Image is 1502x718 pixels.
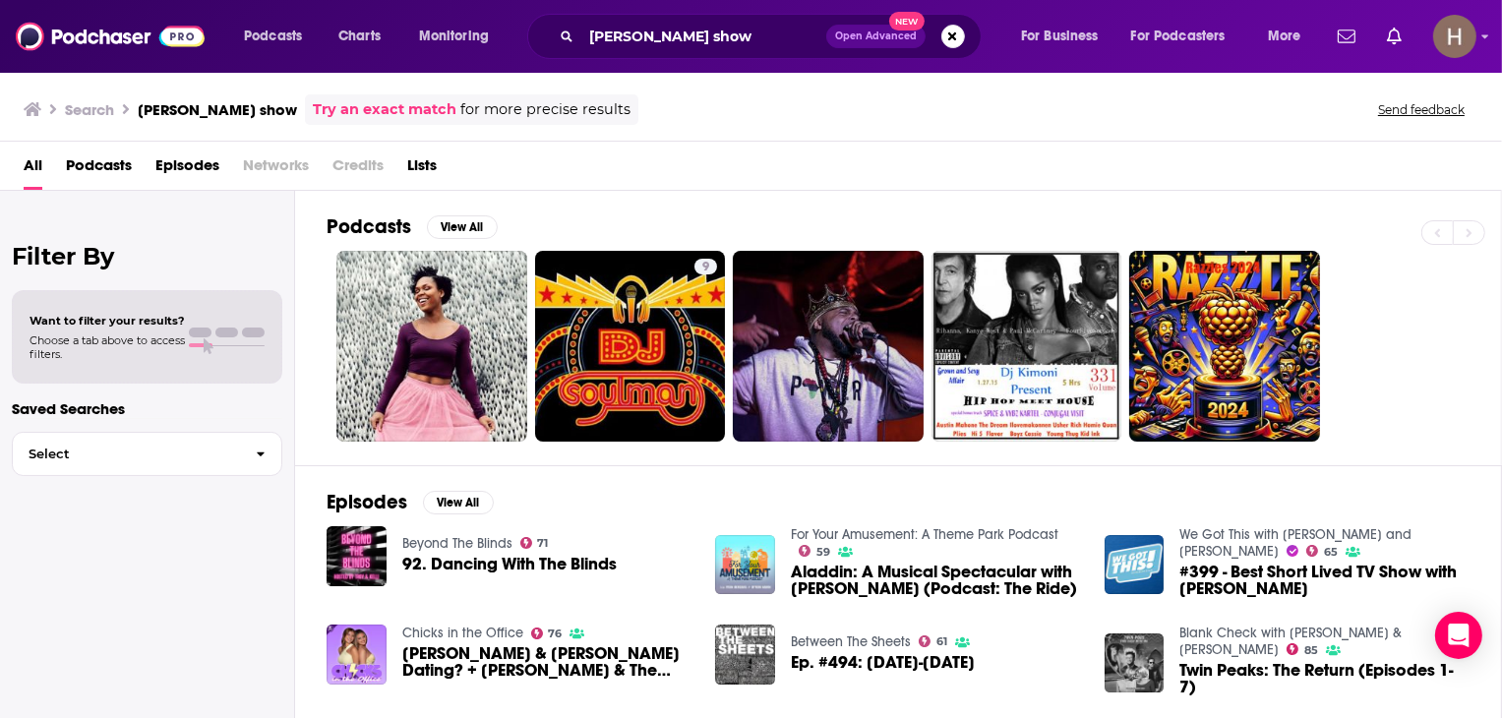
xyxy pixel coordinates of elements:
a: EpisodesView All [327,490,494,514]
a: Beyond The Blinds [402,535,512,552]
a: 85 [1287,643,1318,655]
span: for more precise results [460,98,631,121]
a: PodcastsView All [327,214,498,239]
span: Monitoring [419,23,489,50]
button: Open AdvancedNew [826,25,926,48]
a: 65 [1306,545,1338,557]
a: Between The Sheets [791,633,911,650]
button: open menu [230,21,328,52]
a: For Your Amusement: A Theme Park Podcast [791,526,1058,543]
span: New [889,12,925,30]
a: Show notifications dropdown [1379,20,1410,53]
a: 59 [799,545,830,557]
img: User Profile [1433,15,1476,58]
h2: Episodes [327,490,407,514]
h2: Podcasts [327,214,411,239]
button: Show profile menu [1433,15,1476,58]
button: Send feedback [1372,101,1471,118]
button: open menu [1118,21,1254,52]
span: Logged in as hpoole [1433,15,1476,58]
a: 92. Dancing With The Blinds [402,556,617,572]
span: For Podcasters [1131,23,1226,50]
a: Show notifications dropdown [1330,20,1363,53]
span: 85 [1304,646,1318,655]
span: 76 [548,629,562,638]
span: 61 [936,637,947,646]
a: 9 [694,259,717,274]
span: For Business [1021,23,1099,50]
img: Aladdin: A Musical Spectacular with Mike Carlson (Podcast: The Ride) [715,535,775,595]
a: Ep. #494: January 29-February 4, 2005 [791,654,975,671]
button: View All [423,491,494,514]
span: Ep. #494: [DATE]-[DATE] [791,654,975,671]
h2: Filter By [12,242,282,270]
button: View All [427,215,498,239]
img: Podchaser - Follow, Share and Rate Podcasts [16,18,205,55]
a: Podcasts [66,150,132,190]
button: open menu [1007,21,1123,52]
a: Chicks in the Office [402,625,523,641]
span: Networks [243,150,309,190]
img: #399 - Best Short Lived TV Show with Craig Shemin [1105,535,1165,595]
a: 9 [535,251,726,442]
img: Twin Peaks: The Return (Episodes 1-7) [1105,633,1165,693]
span: Aladdin: A Musical Spectacular with [PERSON_NAME] (Podcast: The Ride) [791,564,1081,597]
a: Twin Peaks: The Return (Episodes 1-7) [1179,662,1470,695]
button: open menu [405,21,514,52]
button: open menu [1254,21,1326,52]
a: Try an exact match [313,98,456,121]
a: Aladdin: A Musical Spectacular with Mike Carlson (Podcast: The Ride) [791,564,1081,597]
span: Credits [332,150,384,190]
span: 9 [702,258,709,277]
p: Saved Searches [12,399,282,418]
span: #399 - Best Short Lived TV Show with [PERSON_NAME] [1179,564,1470,597]
span: 65 [1324,548,1338,557]
div: Open Intercom Messenger [1435,612,1482,659]
h3: Search [65,100,114,119]
h3: [PERSON_NAME] show [138,100,297,119]
a: 71 [520,537,549,549]
a: Episodes [155,150,219,190]
a: 76 [531,628,563,639]
a: #399 - Best Short Lived TV Show with Craig Shemin [1179,564,1470,597]
a: All [24,150,42,190]
a: Blank Check with Griffin & David [1179,625,1402,658]
a: Lists [407,150,437,190]
img: Jen Aniston & David Schwimmer Dating? + Nikki Glaser & The LadyGang Interviews [327,625,387,685]
span: More [1268,23,1301,50]
img: Ep. #494: January 29-February 4, 2005 [715,625,775,685]
span: Open Advanced [835,31,917,41]
span: 59 [816,548,830,557]
span: Choose a tab above to access filters. [30,333,185,361]
span: 71 [537,539,548,548]
input: Search podcasts, credits, & more... [581,21,826,52]
span: Select [13,448,240,460]
span: [PERSON_NAME] & [PERSON_NAME] Dating? + [PERSON_NAME] & The LadyGang Interviews [402,645,692,679]
span: Charts [338,23,381,50]
a: 61 [919,635,947,647]
img: 92. Dancing With The Blinds [327,526,387,586]
a: We Got This with Mark and Hal [1179,526,1412,560]
span: Want to filter your results? [30,314,185,328]
a: Charts [326,21,392,52]
a: Jen Aniston & David Schwimmer Dating? + Nikki Glaser & The LadyGang Interviews [402,645,692,679]
span: Podcasts [244,23,302,50]
div: Search podcasts, credits, & more... [546,14,1000,59]
button: Select [12,432,282,476]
